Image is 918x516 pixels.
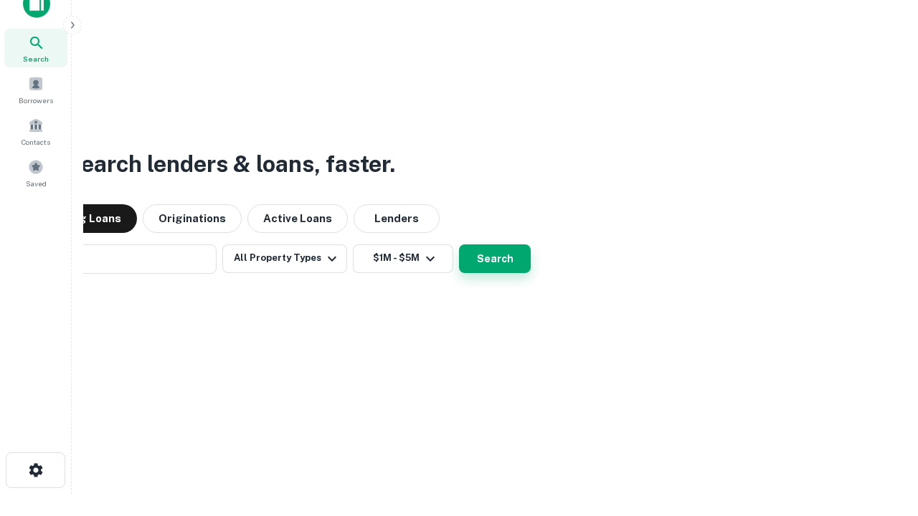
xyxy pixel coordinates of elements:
[354,204,440,233] button: Lenders
[459,244,531,273] button: Search
[4,70,67,109] a: Borrowers
[846,401,918,470] iframe: Chat Widget
[143,204,242,233] button: Originations
[19,95,53,106] span: Borrowers
[65,147,395,181] h3: Search lenders & loans, faster.
[353,244,453,273] button: $1M - $5M
[23,53,49,64] span: Search
[222,244,347,273] button: All Property Types
[22,136,50,148] span: Contacts
[4,112,67,150] a: Contacts
[247,204,348,233] button: Active Loans
[4,153,67,192] a: Saved
[4,29,67,67] a: Search
[26,178,47,189] span: Saved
